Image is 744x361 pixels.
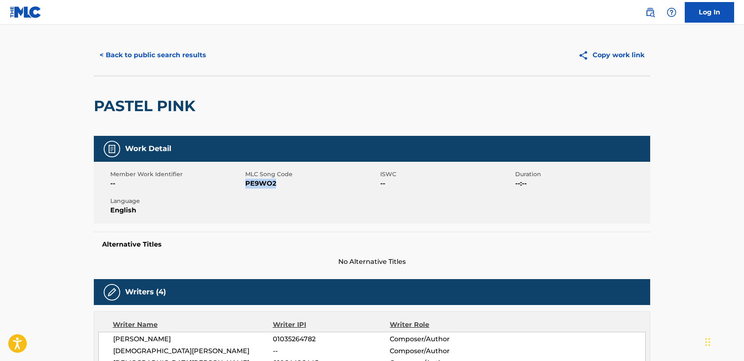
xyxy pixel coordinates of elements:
[515,179,648,189] span: --:--
[10,6,42,18] img: MLC Logo
[107,144,117,154] img: Work Detail
[703,321,744,361] iframe: Chat Widget
[667,7,677,17] img: help
[113,320,273,330] div: Writer Name
[705,330,710,354] div: Drag
[94,97,200,115] h2: PASTEL PINK
[245,179,378,189] span: PE9WO2
[110,179,243,189] span: --
[102,240,642,249] h5: Alternative Titles
[390,346,496,356] span: Composer/Author
[94,257,650,267] span: No Alternative Titles
[663,4,680,21] div: Help
[390,320,496,330] div: Writer Role
[380,179,513,189] span: --
[110,205,243,215] span: English
[94,45,212,65] button: < Back to public search results
[245,170,378,179] span: MLC Song Code
[113,334,273,344] span: [PERSON_NAME]
[390,334,496,344] span: Composer/Author
[110,197,243,205] span: Language
[107,287,117,297] img: Writers
[125,287,166,297] h5: Writers (4)
[273,334,390,344] span: 01035264782
[645,7,655,17] img: search
[273,320,390,330] div: Writer IPI
[125,144,171,154] h5: Work Detail
[685,2,734,23] a: Log In
[113,346,273,356] span: [DEMOGRAPHIC_DATA][PERSON_NAME]
[273,346,390,356] span: --
[380,170,513,179] span: ISWC
[642,4,658,21] a: Public Search
[578,50,593,61] img: Copy work link
[572,45,650,65] button: Copy work link
[515,170,648,179] span: Duration
[110,170,243,179] span: Member Work Identifier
